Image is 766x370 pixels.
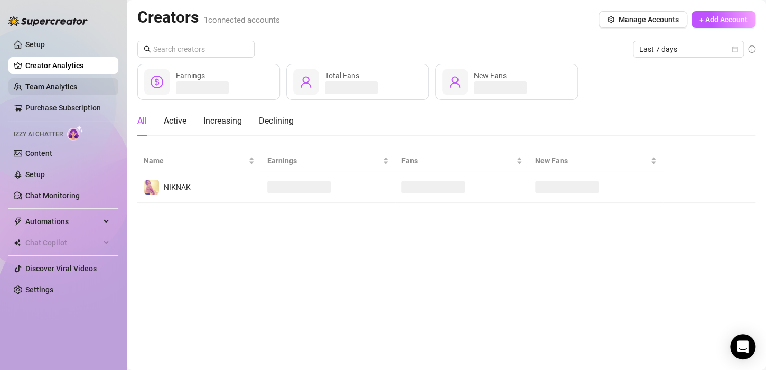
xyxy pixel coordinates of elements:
input: Search creators [153,43,240,55]
a: Discover Viral Videos [25,264,97,273]
th: New Fans [529,151,663,171]
span: dollar-circle [151,76,163,88]
a: Content [25,149,52,158]
div: All [137,115,147,127]
a: Settings [25,285,53,294]
span: Earnings [267,155,380,166]
span: + Add Account [699,15,748,24]
span: Total Fans [325,71,359,80]
span: calendar [732,46,738,52]
span: Chat Copilot [25,234,100,251]
span: Manage Accounts [619,15,679,24]
th: Earnings [261,151,395,171]
a: Creator Analytics [25,57,110,74]
div: Open Intercom Messenger [730,334,755,359]
span: Izzy AI Chatter [14,129,63,140]
img: Chat Copilot [14,239,21,246]
span: 1 connected accounts [204,15,280,25]
div: Active [164,115,186,127]
span: Earnings [176,71,205,80]
span: info-circle [748,45,755,53]
span: New Fans [535,155,648,166]
span: Automations [25,213,100,230]
h2: Creators [137,7,280,27]
span: Name [144,155,246,166]
img: AI Chatter [67,125,83,141]
span: Fans [401,155,515,166]
a: Setup [25,40,45,49]
a: Setup [25,170,45,179]
span: thunderbolt [14,217,22,226]
button: + Add Account [692,11,755,28]
div: Increasing [203,115,242,127]
a: Purchase Subscription [25,104,101,112]
img: logo-BBDzfeDw.svg [8,16,88,26]
a: Team Analytics [25,82,77,91]
img: NIKNAK [144,180,159,195]
span: Last 7 days [639,41,737,57]
span: NIKNAK [164,183,191,191]
div: Declining [259,115,294,127]
span: setting [607,16,614,23]
button: Manage Accounts [599,11,687,28]
th: Name [137,151,261,171]
span: user [449,76,461,88]
span: user [300,76,312,88]
span: New Fans [474,71,507,80]
a: Chat Monitoring [25,191,80,200]
th: Fans [395,151,529,171]
span: search [144,45,151,53]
